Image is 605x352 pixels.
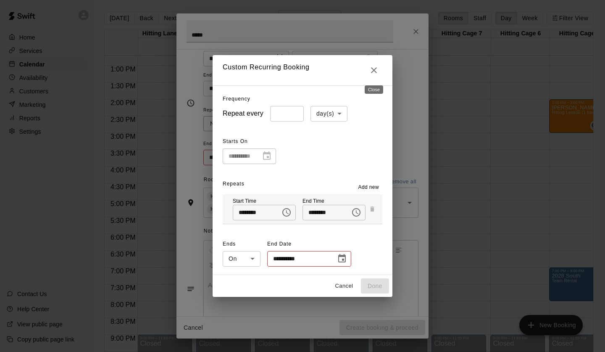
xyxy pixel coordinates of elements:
span: End Date [267,238,351,251]
div: On [223,251,260,267]
span: Frequency [223,96,250,102]
span: Repeats [223,181,245,187]
span: Add new [358,183,379,192]
button: Add new [355,181,383,194]
p: Start Time [233,198,296,205]
button: Cancel [331,280,358,293]
h6: Repeat every [223,108,263,119]
button: Close [366,62,382,79]
button: Choose date [334,250,350,267]
h2: Custom Recurring Booking [213,55,392,85]
span: Ends [223,238,260,251]
span: Starts On [223,135,276,148]
button: Choose time, selected time is 5:30 PM [348,204,365,221]
div: Close [365,85,383,94]
div: day(s) [310,106,347,122]
p: End Time [302,198,366,205]
button: Choose time, selected time is 4:00 PM [278,204,295,221]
